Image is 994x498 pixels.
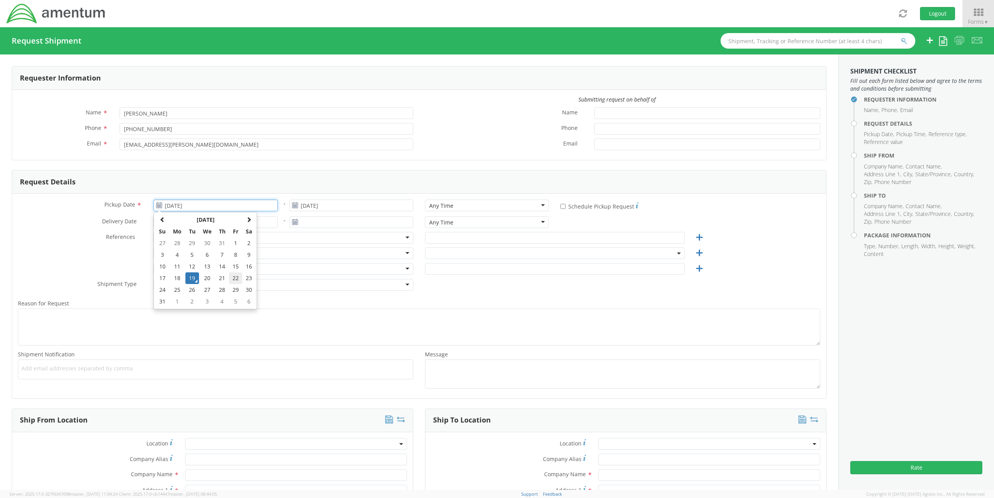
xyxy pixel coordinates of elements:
li: Country [954,210,974,218]
span: Add email addresses separated by comma [21,365,410,372]
span: Next Month [246,217,252,222]
li: Width [921,242,936,250]
li: Pickup Date [864,130,894,138]
li: Number [878,242,899,250]
td: 6 [199,249,215,261]
h3: Request Details [20,178,76,186]
td: 2 [185,296,199,307]
label: Schedule Pickup Request [560,201,638,210]
span: Pickup Date [104,201,135,208]
th: Mo [169,226,185,237]
td: 5 [185,249,199,261]
span: Shipment Notification [18,351,75,358]
li: Height [938,242,955,250]
td: 24 [155,284,169,296]
li: Zip [864,218,872,226]
td: 12 [185,261,199,272]
span: Message [425,351,448,358]
span: Shipment Type [97,280,137,289]
td: 2 [242,237,256,249]
li: Zip [864,178,872,186]
td: 4 [169,249,185,261]
span: Email [87,140,101,147]
li: Contact Name [906,163,942,170]
span: Name [562,109,578,117]
td: 30 [199,237,215,249]
img: dyn-intl-logo-049831509241104b2a82.png [6,3,106,25]
td: 13 [199,261,215,272]
td: 28 [169,237,185,249]
li: Reference value [864,138,903,146]
td: 4 [215,296,229,307]
span: Company Alias [543,455,582,463]
h4: Ship From [864,153,982,158]
span: Client: 2025.17.0-cb14447 [119,491,217,497]
td: 22 [229,272,242,284]
span: Location [146,440,168,447]
td: 26 [185,284,199,296]
h3: Shipment Checklist [850,68,982,75]
span: Company Alias [130,455,168,463]
li: State/Province [915,210,952,218]
td: 21 [215,272,229,284]
td: 31 [155,296,169,307]
span: Email [563,140,578,149]
th: Tu [185,226,199,237]
li: Pickup Time [896,130,927,138]
th: Sa [242,226,256,237]
span: Copyright © [DATE]-[DATE] Agistix Inc., All Rights Reserved [866,491,985,497]
td: 23 [242,272,256,284]
span: Address 1 [555,486,582,494]
span: Phone [561,124,578,133]
li: Name [864,106,879,114]
span: ▼ [984,19,989,25]
li: Weight [957,242,975,250]
td: 6 [242,296,256,307]
span: Delivery Date [102,217,137,226]
td: 27 [155,237,169,249]
li: Content [864,250,884,258]
span: Fill out each form listed below and agree to the terms and conditions before submitting [850,77,982,93]
td: 20 [199,272,215,284]
th: We [199,226,215,237]
span: master, [DATE] 08:44:05 [169,491,217,497]
input: Shipment, Tracking or Reference Number (at least 4 chars) [721,33,915,49]
div: Any Time [429,219,453,226]
h4: Request Shipment [12,37,81,45]
li: Type [864,242,876,250]
h4: Requester Information [864,96,982,102]
li: Length [901,242,919,250]
li: Address Line 1 [864,210,901,218]
td: 10 [155,261,169,272]
h3: Ship To Location [433,416,491,424]
li: Phone Number [874,178,911,186]
div: Any Time [429,202,453,210]
input: Schedule Pickup Request [560,204,566,209]
span: Name [86,109,101,116]
td: 11 [169,261,185,272]
span: Company Name [544,470,586,478]
li: Company Name [864,202,904,210]
li: Company Name [864,163,904,170]
span: Server: 2025.17.0-327f6347098 [9,491,118,497]
span: Location [560,440,582,447]
td: 18 [169,272,185,284]
li: Phone [881,106,898,114]
span: Address 1 [142,486,168,494]
td: 5 [229,296,242,307]
i: Submitting request on behalf of [578,96,656,103]
li: Address Line 1 [864,170,901,178]
span: Company Name [131,470,173,478]
td: 19 [185,272,199,284]
th: Th [215,226,229,237]
h3: Ship From Location [20,416,88,424]
td: 17 [155,272,169,284]
li: Email [900,106,913,114]
span: References [106,233,135,240]
td: 31 [215,237,229,249]
span: master, [DATE] 11:04:24 [70,491,118,497]
li: Country [954,170,974,178]
span: Phone [85,124,101,132]
th: Select Month [169,214,242,226]
td: 29 [185,237,199,249]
